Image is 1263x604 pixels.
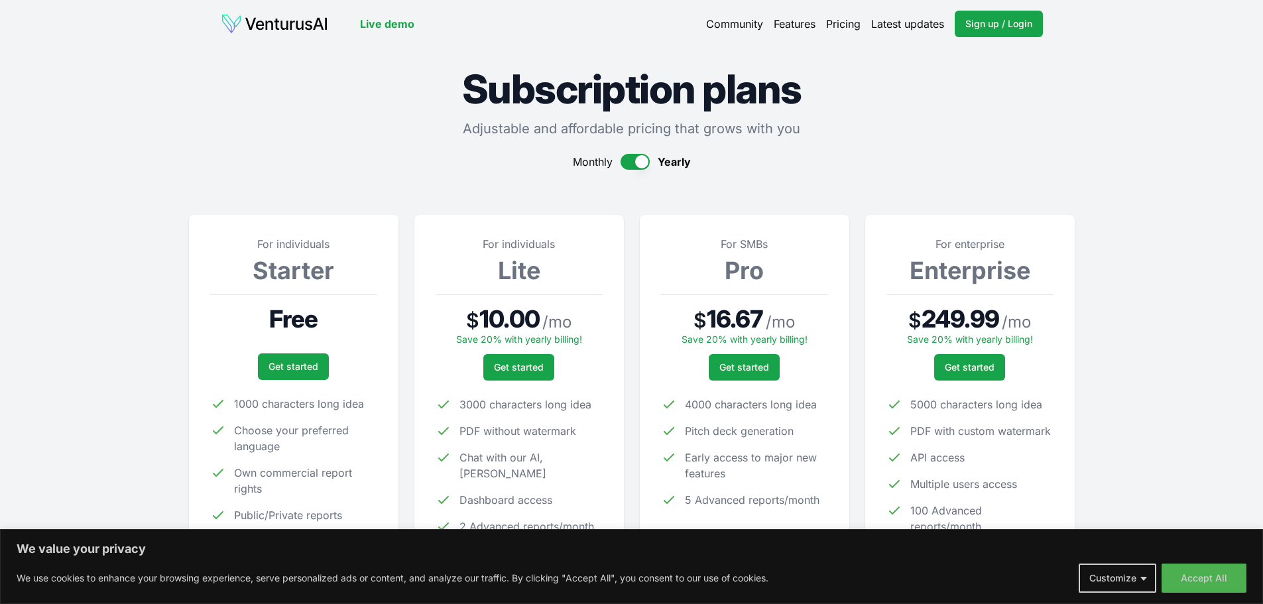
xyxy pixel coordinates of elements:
a: Pricing [826,16,861,32]
h1: Subscription plans [189,69,1075,109]
span: 10.00 [479,306,540,332]
p: We value your privacy [17,541,1246,557]
a: Live demo [360,16,414,32]
span: $ [693,308,707,332]
a: Sign up / Login [955,11,1043,37]
span: 100 Advanced reports/month [910,503,1053,534]
span: 4000 characters long idea [685,396,817,412]
a: Get started [483,354,554,381]
span: 1000 characters long idea [234,396,364,412]
button: Accept All [1162,564,1246,593]
h3: Enterprise [886,257,1053,284]
span: Early access to major new features [685,450,828,481]
p: For SMBs [661,236,828,252]
span: Sign up / Login [965,17,1032,30]
span: 5 Advanced reports/month [685,492,819,508]
span: Save 20% with yearly billing! [682,333,808,345]
span: Save 20% with yearly billing! [907,333,1033,345]
span: / mo [766,312,795,333]
span: $ [466,308,479,332]
span: Multiple users access [910,476,1017,492]
span: Save 20% with yearly billing! [456,333,582,345]
a: Features [774,16,815,32]
span: $ [908,308,922,332]
span: Chat with our AI, [PERSON_NAME] [459,450,603,481]
p: Adjustable and affordable pricing that grows with you [189,119,1075,138]
span: 16.67 [707,306,764,332]
span: Monthly [573,154,613,170]
span: Free [269,306,318,332]
span: / mo [542,312,571,333]
p: We use cookies to enhance your browsing experience, serve personalized ads or content, and analyz... [17,570,768,586]
span: 249.99 [922,306,999,332]
a: Get started [709,354,780,381]
h3: Starter [210,257,377,284]
p: For enterprise [886,236,1053,252]
h3: Lite [436,257,603,284]
span: 2 Advanced reports/month [459,518,594,534]
span: PDF without watermark [459,423,576,439]
span: Dashboard access [459,492,552,508]
img: logo [221,13,328,34]
a: Get started [934,354,1005,381]
p: For individuals [210,236,377,252]
span: PDF with custom watermark [910,423,1051,439]
span: Choose your preferred language [234,422,377,454]
span: / mo [1002,312,1031,333]
h3: Pro [661,257,828,284]
span: 3000 characters long idea [459,396,591,412]
p: For individuals [436,236,603,252]
span: Public/Private reports [234,507,342,523]
a: Community [706,16,763,32]
a: Latest updates [871,16,944,32]
span: Pitch deck generation [685,423,794,439]
a: Get started [258,353,329,380]
span: Own commercial report rights [234,465,377,497]
span: 5000 characters long idea [910,396,1042,412]
span: Yearly [658,154,691,170]
span: API access [910,450,965,465]
button: Customize [1079,564,1156,593]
